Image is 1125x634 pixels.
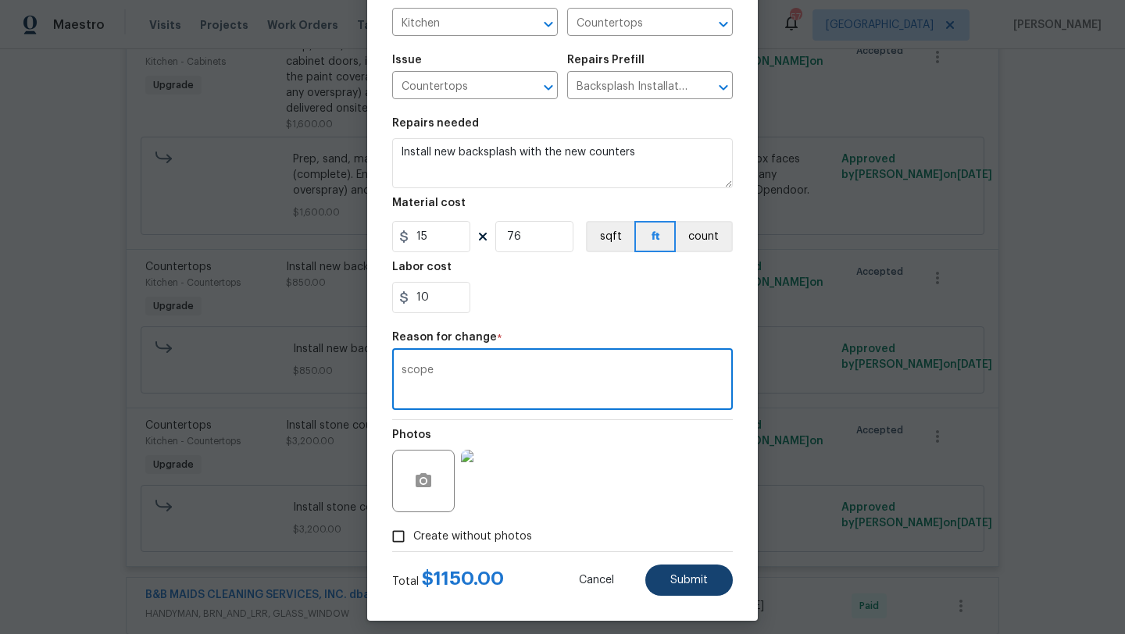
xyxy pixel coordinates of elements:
[422,569,504,588] span: $ 1150.00
[537,13,559,35] button: Open
[670,575,708,586] span: Submit
[392,571,504,589] div: Total
[634,221,676,252] button: ft
[586,221,634,252] button: sqft
[392,262,452,272] h5: Labor cost
[712,77,734,98] button: Open
[392,138,733,188] textarea: Install new backsplash with the new counters
[537,77,559,98] button: Open
[712,13,734,35] button: Open
[392,198,466,208] h5: Material cost
[413,529,532,545] span: Create without photos
[392,429,431,440] h5: Photos
[645,565,733,596] button: Submit
[402,365,723,397] textarea: scope
[676,221,733,252] button: count
[392,332,497,343] h5: Reason for change
[392,55,422,66] h5: Issue
[579,575,614,586] span: Cancel
[554,565,639,596] button: Cancel
[567,55,645,66] h5: Repairs Prefill
[392,118,479,129] h5: Repairs needed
